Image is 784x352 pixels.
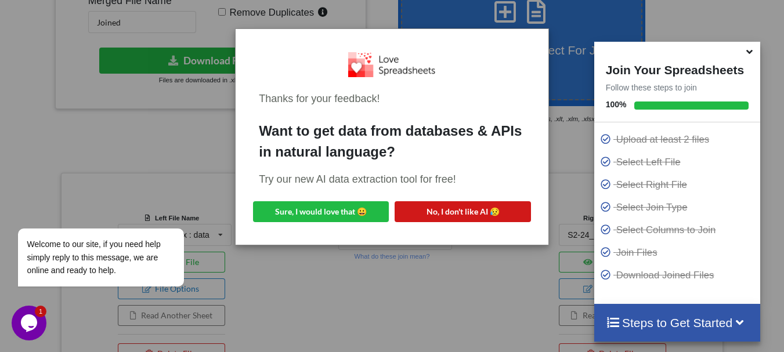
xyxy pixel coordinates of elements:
[600,268,758,282] p: Download Joined Files
[259,172,525,187] div: Try our new AI data extraction tool for free!
[594,82,761,93] p: Follow these steps to join
[600,155,758,169] p: Select Left File
[259,91,525,107] div: Thanks for your feedback!
[594,60,761,77] h4: Join Your Spreadsheets
[606,315,749,330] h4: Steps to Get Started
[600,200,758,215] p: Select Join Type
[606,100,627,109] b: 100 %
[600,132,758,147] p: Upload at least 2 files
[259,121,525,162] div: Want to get data from databases & APIs in natural language?
[395,201,530,222] button: No, I don't like AI 😥
[12,306,49,340] iframe: chat widget
[600,245,758,260] p: Join Files
[600,223,758,237] p: Select Columns to Join
[348,52,435,77] img: Logo.png
[600,177,758,192] p: Select Right File
[12,124,221,300] iframe: chat widget
[253,201,389,222] button: Sure, I would love that 😀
